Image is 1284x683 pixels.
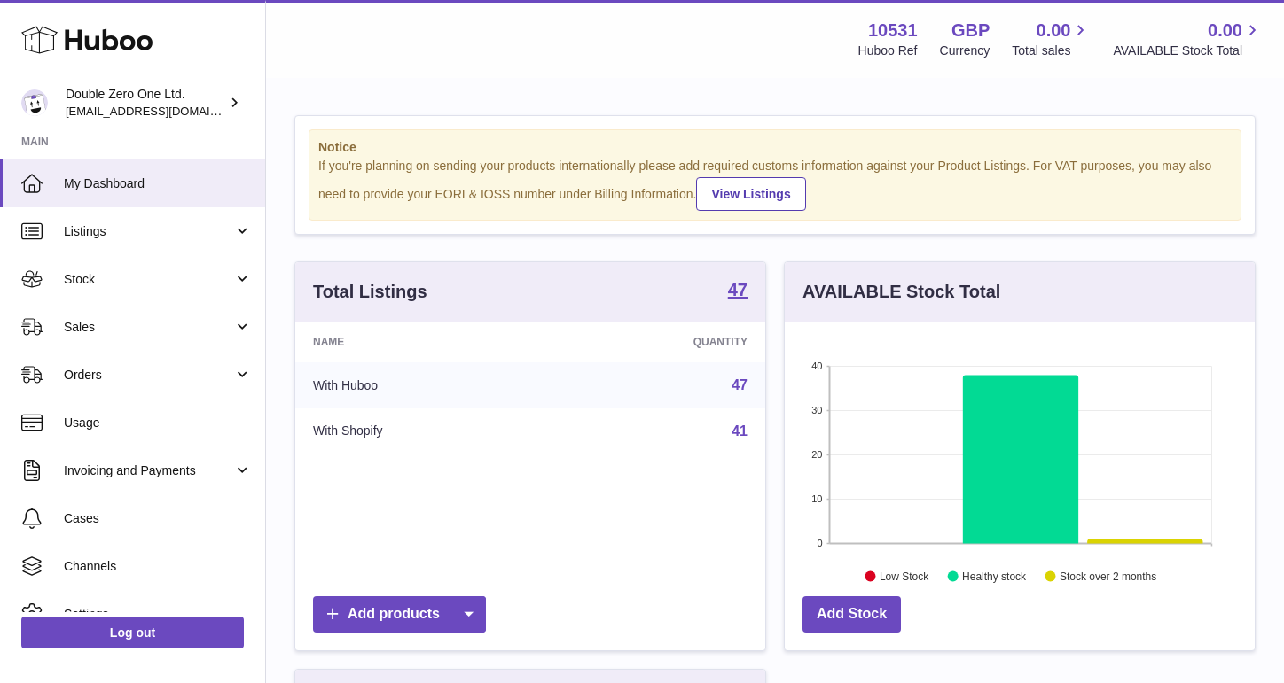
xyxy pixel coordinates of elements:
span: 0.00 [1208,19,1242,43]
img: hello@001skincare.com [21,89,48,116]
text: 10 [811,493,822,504]
span: Total sales [1012,43,1091,59]
h3: AVAILABLE Stock Total [802,280,1000,304]
strong: 10531 [868,19,918,43]
text: Stock over 2 months [1060,570,1156,582]
span: Invoicing and Payments [64,462,233,479]
text: Low Stock [880,570,929,582]
span: Sales [64,319,233,336]
span: Cases [64,510,252,527]
span: Listings [64,223,233,240]
a: View Listings [696,177,805,211]
strong: Notice [318,139,1232,156]
td: With Huboo [295,362,549,408]
a: 47 [728,281,748,302]
text: 30 [811,405,822,415]
div: If you're planning on sending your products internationally please add required customs informati... [318,158,1232,211]
text: 0 [817,538,822,548]
div: Huboo Ref [858,43,918,59]
span: AVAILABLE Stock Total [1113,43,1263,59]
td: With Shopify [295,408,549,454]
span: [EMAIL_ADDRESS][DOMAIN_NAME] [66,104,261,118]
th: Name [295,322,549,362]
h3: Total Listings [313,280,427,304]
text: Healthy stock [962,570,1027,582]
th: Quantity [549,322,765,362]
span: My Dashboard [64,175,252,192]
a: 47 [732,377,748,392]
strong: GBP [951,19,990,43]
strong: 47 [728,281,748,299]
a: 41 [732,423,748,439]
a: 0.00 Total sales [1012,19,1091,59]
span: Usage [64,415,252,431]
a: Add Stock [802,596,901,633]
div: Currency [940,43,990,59]
a: Add products [313,596,486,633]
text: 40 [811,361,822,371]
span: Stock [64,271,233,288]
a: Log out [21,617,244,648]
span: Orders [64,367,233,384]
span: 0.00 [1037,19,1071,43]
div: Double Zero One Ltd. [66,86,225,120]
a: 0.00 AVAILABLE Stock Total [1113,19,1263,59]
text: 20 [811,449,822,460]
span: Channels [64,558,252,575]
span: Settings [64,606,252,623]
